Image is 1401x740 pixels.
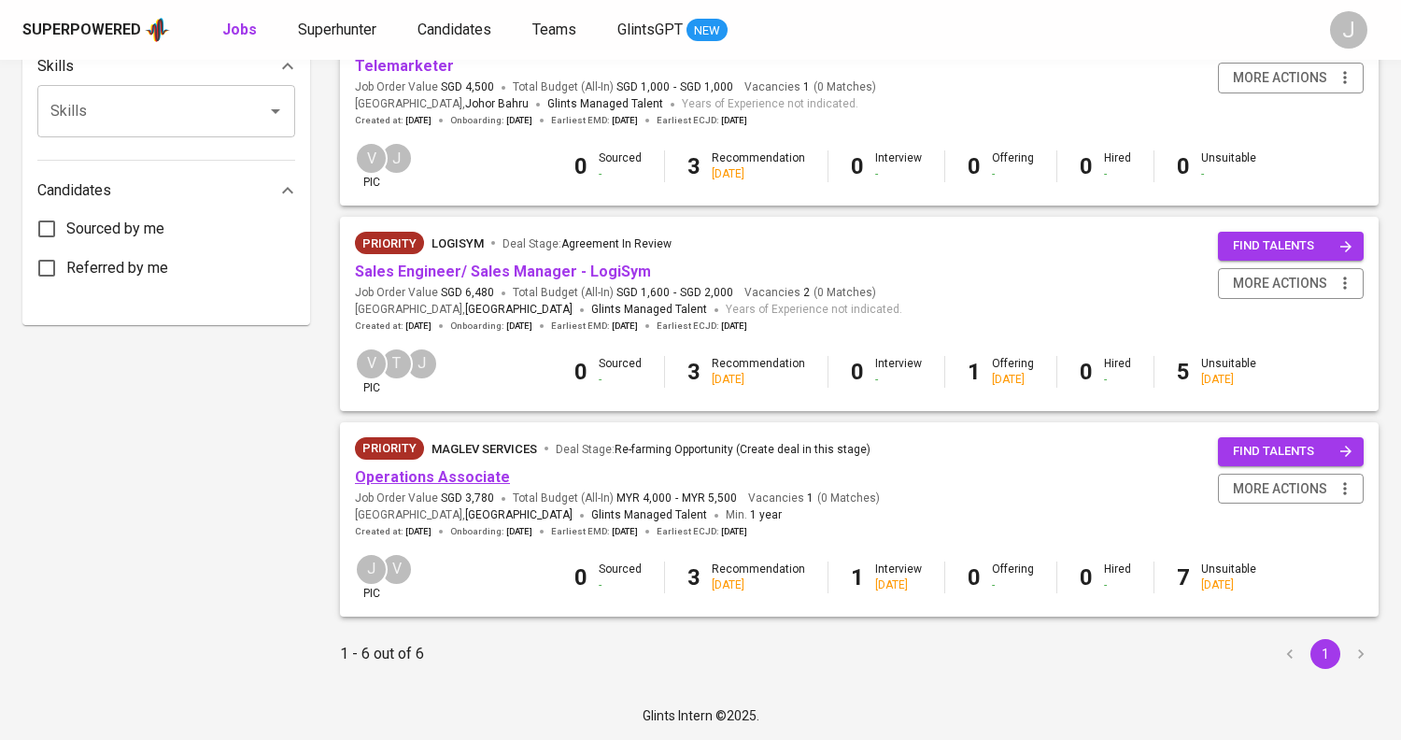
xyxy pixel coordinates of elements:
span: - [673,285,676,301]
div: - [599,166,642,182]
div: pic [355,553,388,602]
nav: pagination navigation [1272,639,1379,669]
button: find talents [1218,437,1364,466]
div: [DATE] [712,577,805,593]
div: Recommendation [712,356,805,388]
b: 1 [968,359,981,385]
button: find talents [1218,232,1364,261]
span: Earliest EMD : [551,320,638,333]
div: - [1104,372,1131,388]
span: Vacancies ( 0 Matches ) [744,285,876,301]
button: Open [262,98,289,124]
span: MYR 5,500 [682,491,737,506]
span: Job Order Value [355,491,494,506]
span: [DATE] [405,320,432,333]
b: 0 [968,153,981,179]
div: [DATE] [1201,577,1256,593]
span: SGD 3,780 [441,491,494,506]
div: Skills [37,48,295,85]
div: pic [355,348,388,396]
span: [GEOGRAPHIC_DATA] , [355,95,529,114]
span: [GEOGRAPHIC_DATA] [465,506,573,525]
p: 1 - 6 out of 6 [340,643,424,665]
span: Onboarding : [450,320,532,333]
div: - [875,372,922,388]
span: SGD 6,480 [441,285,494,301]
span: Total Budget (All-In) [513,79,733,95]
div: J [1330,11,1367,49]
b: 0 [851,153,864,179]
span: more actions [1233,66,1327,90]
span: [DATE] [506,320,532,333]
span: Earliest EMD : [551,525,638,538]
span: Job Order Value [355,79,494,95]
p: Skills [37,55,74,78]
span: Total Budget (All-In) [513,491,737,506]
b: 0 [574,564,587,591]
div: V [355,348,388,380]
div: Hired [1104,562,1131,593]
div: Sourced [599,150,642,182]
button: more actions [1218,63,1364,93]
span: Priority [355,439,424,458]
span: Candidates [417,21,491,38]
span: SGD 1,000 [680,79,733,95]
div: pic [355,142,388,191]
span: 2 [800,285,810,301]
div: Sourced [599,356,642,388]
div: T [380,348,413,380]
span: find talents [1233,441,1352,462]
a: Operations Associate [355,468,510,486]
span: [DATE] [405,525,432,538]
div: Recommendation [712,150,805,182]
div: Offering [992,150,1034,182]
a: Superpoweredapp logo [22,16,170,44]
span: more actions [1233,272,1327,295]
span: [DATE] [506,525,532,538]
b: 0 [1080,359,1093,385]
a: Jobs [222,19,261,42]
span: [GEOGRAPHIC_DATA] , [355,506,573,525]
span: 1 [804,491,814,506]
span: Glints Managed Talent [591,303,707,316]
div: J [355,553,388,586]
b: 0 [968,564,981,591]
div: [DATE] [875,577,922,593]
div: V [355,142,388,175]
span: [GEOGRAPHIC_DATA] , [355,301,573,320]
span: LogiSYM [432,236,484,250]
span: [DATE] [612,525,638,538]
span: MYR 4,000 [616,491,672,506]
div: - [1201,166,1256,182]
a: GlintsGPT NEW [617,19,728,42]
span: [DATE] [612,320,638,333]
span: Created at : [355,114,432,127]
span: Re-farming Opportunity (Create deal in this stage) [615,443,870,456]
span: Glints Managed Talent [547,97,663,110]
span: GlintsGPT [617,21,683,38]
span: - [675,491,678,506]
span: Job Order Value [355,285,494,301]
div: - [1104,577,1131,593]
span: more actions [1233,477,1327,501]
span: [DATE] [506,114,532,127]
div: Unsuitable [1201,562,1256,593]
span: Sourced by me [66,218,164,240]
a: Teams [532,19,580,42]
div: - [875,166,922,182]
span: Years of Experience not indicated. [726,301,902,320]
a: Sales Engineer/ Sales Manager - LogiSym [355,263,651,280]
div: Hired [1104,150,1131,182]
div: - [599,577,642,593]
div: V [380,553,413,586]
b: 0 [851,359,864,385]
span: Years of Experience not indicated. [682,95,858,114]
span: Johor Bahru [465,95,529,114]
span: [DATE] [721,525,747,538]
span: Deal Stage : [502,237,672,250]
span: Earliest ECJD : [657,525,747,538]
a: Superhunter [298,19,380,42]
b: 5 [1177,359,1190,385]
div: J [405,348,438,380]
span: NEW [686,21,728,40]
